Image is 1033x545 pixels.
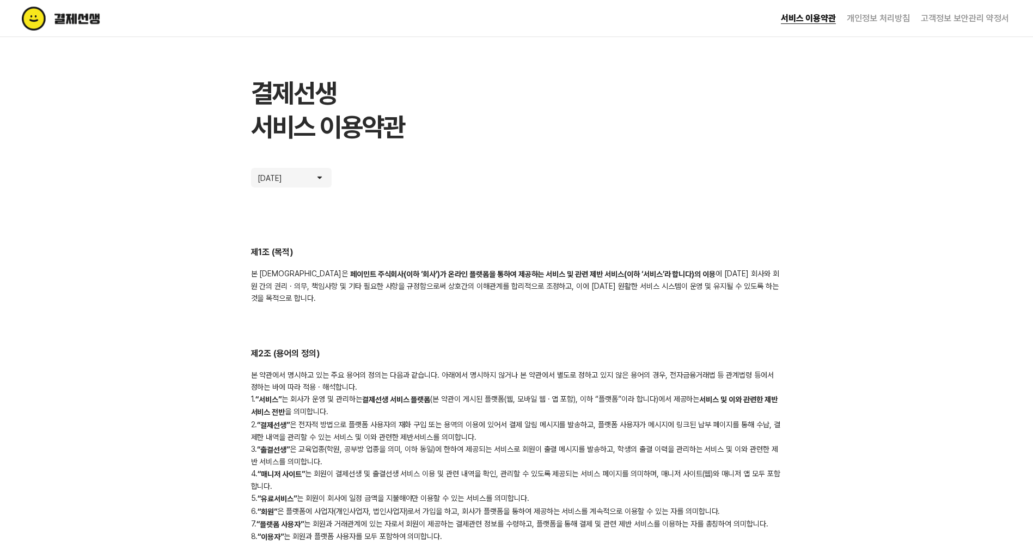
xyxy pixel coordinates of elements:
b: “플랫폼 사용자” [256,520,304,529]
b: “유료서비스” [258,495,297,504]
b: 페이민트 주식회사(이하 ‘회사’)가 온라인 플랫폼을 통하여 제공하는 서비스 및 관련 제반 서비스(이하 ‘서비스’라 합니다)의 이용 [350,270,716,278]
button: [DATE] [251,168,332,187]
b: “서비스” [255,395,282,404]
b: “회원” [258,507,277,516]
b: “결제선생” [257,421,290,429]
b: 결제선생 서비스 플랫폼 [362,395,431,404]
h1: 결제선생 서비스 이용약관 [251,76,783,144]
b: “매니저 사이트” [258,470,305,479]
img: terms logo [22,7,146,31]
h2: 제1조 (목적) [251,246,783,259]
p: [DATE] [258,172,290,183]
div: 본 [DEMOGRAPHIC_DATA]은 에 [DATE] 회사와 회원 간의 권리 · 의무, 책임사항 및 기타 필요한 사항을 규정함으로써 상호간의 이해관계를 합리적으로 조정하고,... [251,268,783,304]
b: 서비스 및 이와 관련한 제반 서비스 전반 [251,395,778,416]
h2: 제2조 (용어의 정의) [251,348,783,360]
a: 고객정보 보안관리 약정서 [921,13,1009,23]
b: “출결선생” [257,445,290,454]
img: arrow icon [314,172,325,183]
a: 개인정보 처리방침 [847,13,910,23]
b: “이용자” [258,533,284,542]
a: 서비스 이용약관 [781,13,836,24]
